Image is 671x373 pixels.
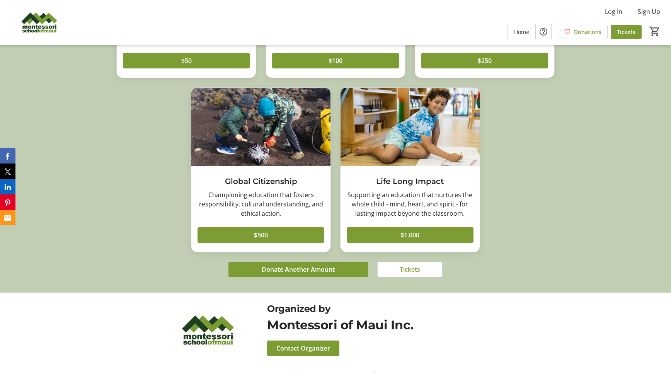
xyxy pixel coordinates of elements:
[638,7,660,16] span: Sign Up
[478,56,492,65] span: $250
[558,25,608,39] a: Donations
[276,344,330,353] span: Contact Organizer
[198,227,324,243] button: $500
[648,24,662,38] button: Cart
[267,302,513,316] div: Organized by
[605,7,622,16] span: Log In
[599,5,628,18] button: Log In
[5,3,73,42] img: Montessori of Maui Inc.'s Logo
[228,262,368,277] button: Donate Another Amount
[632,5,666,18] button: Sign Up
[536,24,551,39] button: Help
[272,53,399,68] button: $100
[347,190,473,218] div: Supporting an education that nurtures the whole child - mind, heart, and spirit - for lasting imp...
[254,230,268,240] span: $500
[347,227,473,243] button: $1,000
[508,25,535,39] a: Home
[329,56,342,65] span: $100
[267,341,339,356] button: Contact Organizer
[341,88,480,166] img: Life Long Impact
[514,28,529,36] span: Home
[617,28,635,36] span: Tickets
[267,316,513,334] div: Montessori of Maui Inc.
[181,56,192,65] span: $50
[611,25,642,39] a: Tickets
[158,302,258,358] img: Montessori of Maui Inc. logo
[198,190,324,218] div: Championing education that fosters responsibility, cultural understanding, and ethical action.
[191,88,330,166] img: Global Citizenship
[377,262,443,277] button: Tickets
[421,53,548,68] button: $250
[123,53,250,68] button: $50
[347,175,473,187] h3: Life Long Impact
[400,265,420,274] span: Tickets
[400,230,419,240] span: $1,000
[262,265,335,274] span: Donate Another Amount
[574,28,601,36] span: Donations
[198,175,324,187] h3: Global Citizenship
